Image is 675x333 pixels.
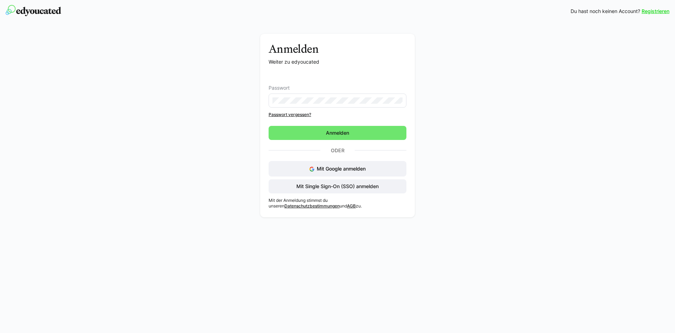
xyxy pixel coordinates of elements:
[320,146,355,155] p: Oder
[269,198,406,209] p: Mit der Anmeldung stimmst du unseren und zu.
[269,42,406,56] h3: Anmelden
[317,166,366,172] span: Mit Google anmelden
[269,179,406,193] button: Mit Single Sign-On (SSO) anmelden
[295,183,380,190] span: Mit Single Sign-On (SSO) anmelden
[269,85,290,91] span: Passwort
[347,203,356,209] a: AGB
[269,161,406,177] button: Mit Google anmelden
[284,203,340,209] a: Datenschutzbestimmungen
[6,5,61,16] img: edyoucated
[642,8,669,15] a: Registrieren
[269,112,406,117] a: Passwort vergessen?
[269,58,406,65] p: Weiter zu edyoucated
[269,126,406,140] button: Anmelden
[571,8,640,15] span: Du hast noch keinen Account?
[325,129,350,136] span: Anmelden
